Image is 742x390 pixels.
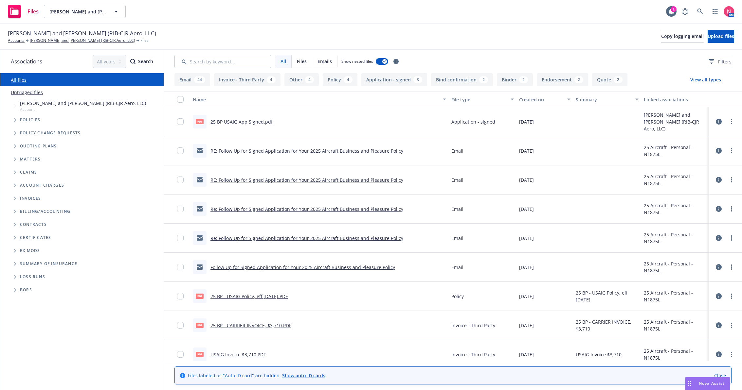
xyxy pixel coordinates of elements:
[361,73,427,86] button: Application - signed
[694,5,707,18] a: Search
[20,100,146,107] span: [PERSON_NAME] and [PERSON_NAME] (RIB-CJR Aero, LLC)
[210,119,273,125] a: 25 BP USAIG App Signed.pdf
[284,73,319,86] button: Other
[8,38,25,43] a: Accounts
[11,77,27,83] a: All files
[196,119,204,124] span: pdf
[20,275,45,279] span: Loss Runs
[699,381,725,386] span: Nova Assist
[451,235,463,242] span: Email
[44,5,126,18] button: [PERSON_NAME] and [PERSON_NAME] (RIB-CJR Aero, LLC)
[193,96,439,103] div: Name
[177,322,184,329] input: Toggle Row Selected
[519,206,534,212] span: [DATE]
[644,144,707,158] div: 25 Aircraft - Personal - N1875L
[451,322,495,329] span: Invoice - Third Party
[451,96,507,103] div: File type
[451,118,495,125] span: Application - signed
[728,147,735,155] a: more
[516,92,573,107] button: Created on
[177,351,184,358] input: Toggle Row Selected
[661,30,704,43] button: Copy logging email
[519,322,534,329] span: [DATE]
[573,92,641,107] button: Summary
[210,148,403,154] a: RE: Follow Up for Signed Application for Your 2025 Aircraft Business and Pleasure Policy
[644,289,707,303] div: 25 Aircraft - Personal - N1875L
[177,264,184,270] input: Toggle Row Selected
[728,350,735,358] a: more
[210,322,291,329] a: 25 BP - CARRIER INVOICE, $3,710.PDF
[728,321,735,329] a: more
[20,118,41,122] span: Policies
[709,55,732,68] button: Filters
[20,170,37,174] span: Claims
[451,264,463,271] span: Email
[130,59,136,64] svg: Search
[680,73,732,86] button: View all types
[728,263,735,271] a: more
[451,177,463,183] span: Email
[661,33,704,39] span: Copy logging email
[728,205,735,213] a: more
[644,348,707,361] div: 25 Aircraft - Personal - N1875L
[451,206,463,212] span: Email
[177,118,184,125] input: Toggle Row Selected
[497,73,533,86] button: Binder
[196,294,204,298] span: PDF
[20,144,57,148] span: Quoting plans
[614,76,623,83] div: 2
[718,58,732,65] span: Filters
[177,96,184,103] input: Select all
[413,76,422,83] div: 3
[576,351,622,358] span: USAIG Invoice $3,710
[194,76,205,83] div: 44
[177,293,184,299] input: Toggle Row Selected
[177,147,184,154] input: Toggle Row Selected
[210,235,403,241] a: Re: Follow Up for Signed Application for Your 2025 Aircraft Business and Pleasure Policy
[519,118,534,125] span: [DATE]
[11,89,43,96] a: Untriaged files
[20,223,47,227] span: Contracts
[177,177,184,183] input: Toggle Row Selected
[644,231,707,245] div: 25 Aircraft - Personal - N1875L
[281,58,286,65] span: All
[130,55,153,68] div: Search
[20,157,41,161] span: Matters
[644,96,707,103] div: Linked associations
[140,38,149,43] span: Files
[576,318,639,332] span: 25 BP - CARRIER INVOICE, $3,710
[11,57,42,66] span: Associations
[177,206,184,212] input: Toggle Row Selected
[708,33,734,39] span: Upload files
[20,196,41,200] span: Invoices
[174,73,210,86] button: Email
[708,30,734,43] button: Upload files
[451,351,495,358] span: Invoice - Third Party
[210,264,395,270] a: Follow Up for Signed Application for Your 2025 Aircraft Business and Pleasure Policy
[576,289,639,303] span: 25 BP - USAIG Policy, eff [DATE]
[214,73,281,86] button: Invoice - Third Party
[724,6,734,17] img: photo
[574,76,583,83] div: 2
[685,377,694,390] div: Drag to move
[5,2,41,21] a: Files
[177,235,184,241] input: Toggle Row Selected
[323,73,357,86] button: Policy
[679,5,692,18] a: Report a Bug
[188,372,325,379] span: Files labeled as "Auto ID card" are hidden.
[196,352,204,357] span: PDF
[728,176,735,184] a: more
[267,76,276,83] div: 4
[449,92,517,107] button: File type
[431,73,493,86] button: Bind confirmation
[20,183,64,187] span: Account charges
[728,292,735,300] a: more
[451,293,464,300] span: Policy
[317,58,332,65] span: Emails
[537,73,588,86] button: Endorsement
[644,111,707,132] div: [PERSON_NAME] and [PERSON_NAME] (RIB-CJR Aero, LLC)
[644,173,707,187] div: 25 Aircraft - Personal - N1875L
[519,264,534,271] span: [DATE]
[210,293,288,299] a: 25 BP - USAIG Policy, eff [DATE].PDF
[0,205,164,297] div: Folder Tree Example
